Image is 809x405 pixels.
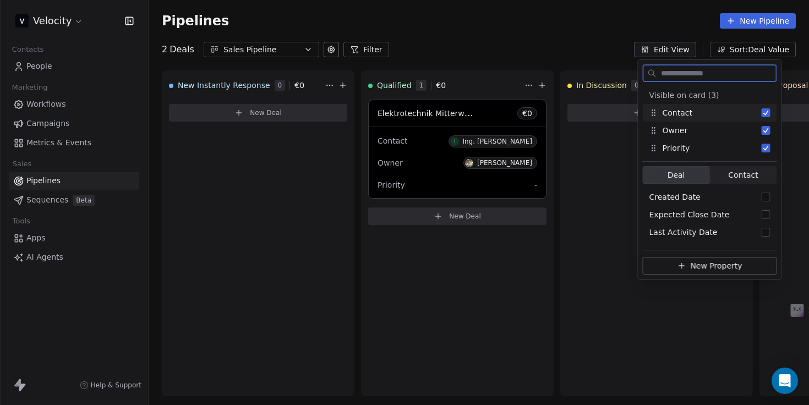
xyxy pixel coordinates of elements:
[638,86,781,279] div: Suggestions
[26,175,61,187] span: Pipelines
[169,104,347,122] button: New Deal
[649,90,770,101] div: Visible on card (3)
[649,107,692,119] div: Contact
[378,136,407,145] span: Contact
[368,207,546,225] button: New Deal
[643,223,777,241] div: Last Activity Date
[710,42,796,57] button: Sort: Deal Value
[9,191,139,209] a: SequencesBeta
[9,172,139,190] a: Pipelines
[26,232,46,244] span: Apps
[91,381,141,390] span: Help & Support
[378,158,403,167] span: Owner
[567,104,746,122] button: New Deal
[9,134,139,152] a: Metrics & Events
[162,43,194,56] div: 2
[534,179,537,190] span: -
[416,80,427,91] span: 1
[343,42,389,57] button: Filter
[9,114,139,133] a: Campaigns
[223,44,299,56] div: Sales Pipeline
[170,43,194,56] span: Deals
[465,159,473,167] img: D
[649,125,688,136] div: Owner
[294,80,304,91] span: € 0
[377,80,412,91] span: Qualified
[576,80,627,91] span: In Discussion
[7,79,52,96] span: Marketing
[275,80,286,91] span: 0
[15,14,29,28] img: 3.png
[634,42,696,57] button: Edit View
[26,61,52,72] span: People
[26,118,69,129] span: Campaigns
[73,195,95,206] span: Beta
[720,13,796,29] button: New Pipeline
[33,14,72,28] span: Velocity
[9,248,139,266] a: AI Agents
[772,368,798,394] div: Open Intercom Messenger
[643,188,777,206] div: Created Date
[8,156,36,172] span: Sales
[643,206,777,223] div: Expected Close Date
[9,57,139,75] a: People
[162,13,229,29] span: Pipelines
[7,41,48,58] span: Contacts
[13,12,85,30] button: Velocity
[26,137,91,149] span: Metrics & Events
[449,212,481,221] span: New Deal
[643,257,777,275] button: New Property
[80,381,141,390] a: Help & Support
[26,251,63,263] span: AI Agents
[436,80,446,91] span: € 0
[728,169,758,181] span: Contact
[378,180,405,189] span: Priority
[368,71,522,100] div: Qualified1€0
[9,95,139,113] a: Workflows
[26,98,66,110] span: Workflows
[649,143,690,154] div: Priority
[522,108,532,119] span: € 0
[250,108,282,117] span: New Deal
[368,100,546,199] div: Elektrotechnik Mitterwallner GmbH€0ContactIIng. [PERSON_NAME]OwnerD[PERSON_NAME]Priority-
[169,71,323,100] div: New Instantly Response0€0
[9,229,139,247] a: Apps
[477,159,532,167] div: [PERSON_NAME]
[631,80,642,91] span: 0
[8,213,35,229] span: Tools
[775,80,808,91] span: Proposal
[454,137,456,146] div: I
[178,80,270,91] span: New Instantly Response
[567,71,721,100] div: In Discussion0€0
[378,108,513,118] span: Elektrotechnik Mitterwallner GmbH
[462,138,532,145] div: Ing. [PERSON_NAME]
[26,194,68,206] span: Sequences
